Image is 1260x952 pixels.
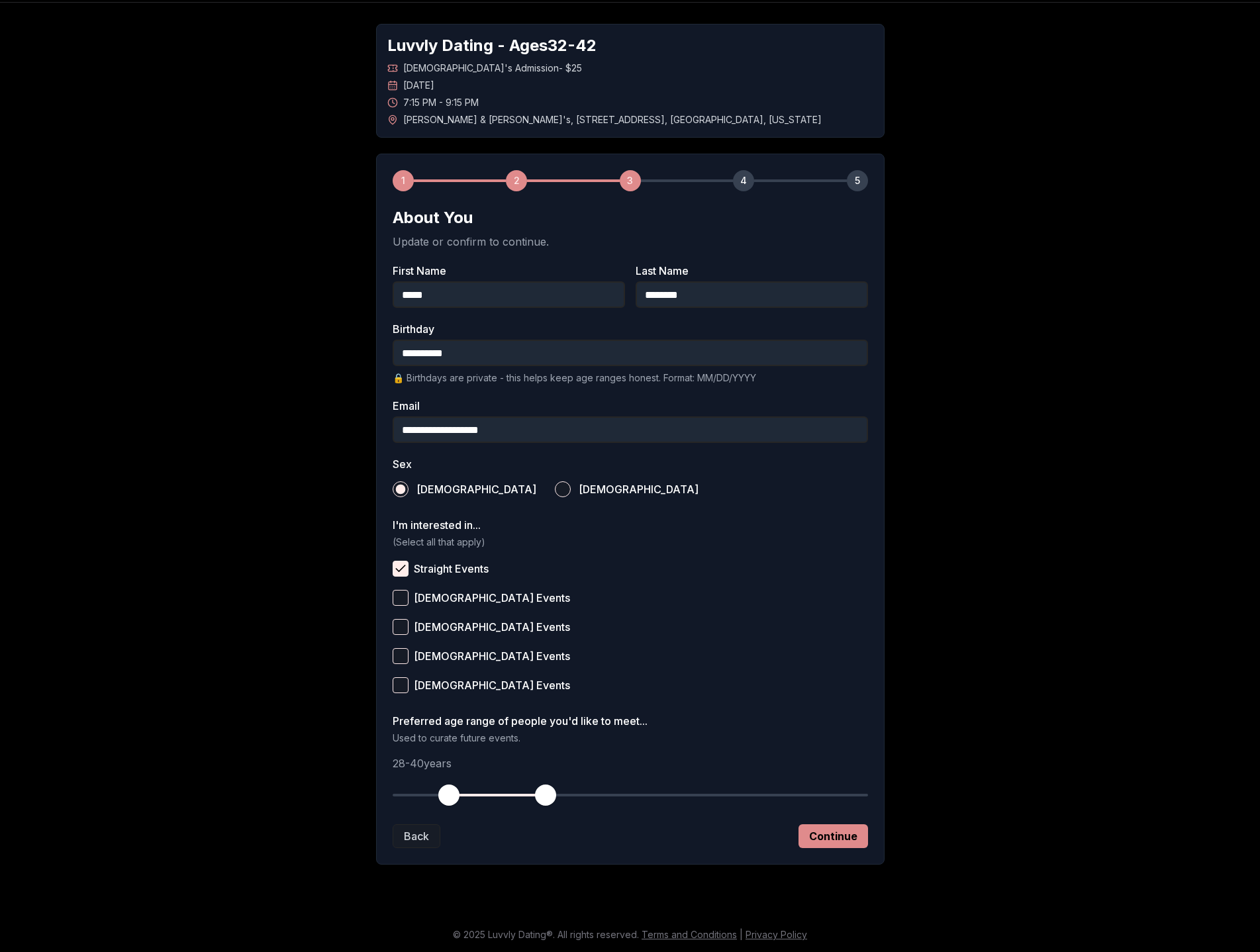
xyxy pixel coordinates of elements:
[579,484,699,495] span: [DEMOGRAPHIC_DATA]
[620,170,641,191] div: 3
[393,536,868,549] p: (Select all that apply)
[403,113,822,126] span: [PERSON_NAME] & [PERSON_NAME]'s , [STREET_ADDRESS] , [GEOGRAPHIC_DATA] , [US_STATE]
[733,170,754,191] div: 4
[740,929,743,940] span: |
[414,651,570,661] span: [DEMOGRAPHIC_DATA] Events
[393,324,868,334] label: Birthday
[393,207,868,228] h2: About You
[746,929,807,940] a: Privacy Policy
[414,680,570,690] span: [DEMOGRAPHIC_DATA] Events
[506,170,527,191] div: 2
[416,484,536,495] span: [DEMOGRAPHIC_DATA]
[636,265,868,276] label: Last Name
[403,62,582,75] span: [DEMOGRAPHIC_DATA]'s Admission - $25
[393,716,868,726] label: Preferred age range of people you'd like to meet...
[393,481,409,497] button: [DEMOGRAPHIC_DATA]
[393,619,409,635] button: [DEMOGRAPHIC_DATA] Events
[393,265,625,276] label: First Name
[393,648,409,664] button: [DEMOGRAPHIC_DATA] Events
[393,677,409,693] button: [DEMOGRAPHIC_DATA] Events
[642,929,737,940] a: Terms and Conditions
[393,459,868,469] label: Sex
[847,170,868,191] div: 5
[387,35,873,56] h1: Luvvly Dating - Ages 32 - 42
[393,234,868,250] p: Update or confirm to continue.
[414,593,570,603] span: [DEMOGRAPHIC_DATA] Events
[414,622,570,632] span: [DEMOGRAPHIC_DATA] Events
[555,481,571,497] button: [DEMOGRAPHIC_DATA]
[393,371,868,385] p: 🔒 Birthdays are private - this helps keep age ranges honest. Format: MM/DD/YYYY
[393,590,409,606] button: [DEMOGRAPHIC_DATA] Events
[799,824,868,848] button: Continue
[393,824,440,848] button: Back
[393,401,868,411] label: Email
[393,520,868,530] label: I'm interested in...
[403,96,479,109] span: 7:15 PM - 9:15 PM
[393,732,868,745] p: Used to curate future events.
[414,563,489,574] span: Straight Events
[403,79,434,92] span: [DATE]
[393,170,414,191] div: 1
[393,755,868,771] p: 28 - 40 years
[393,561,409,577] button: Straight Events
